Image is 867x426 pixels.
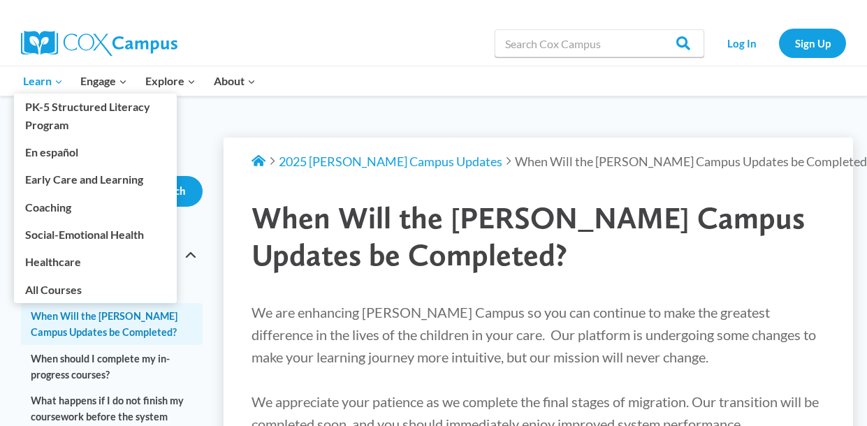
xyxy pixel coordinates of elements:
nav: Secondary Navigation [711,29,846,57]
a: En español [14,139,177,166]
a: Healthcare [14,249,177,275]
a: When should I complete my in-progress courses? [21,345,203,387]
a: PK-5 Structured Literacy Program [14,94,177,138]
nav: Primary Navigation [14,66,264,96]
a: When Will the [PERSON_NAME] Campus Updates be Completed? [21,303,203,345]
input: Search Cox Campus [495,29,704,57]
a: All Courses [14,276,177,302]
button: Child menu of About [205,66,265,96]
button: Child menu of Learn [14,66,72,96]
a: Coaching [14,193,177,220]
button: Child menu of Explore [136,66,205,96]
a: Log In [711,29,772,57]
a: Support Home [252,154,265,169]
a: Early Care and Learning [14,166,177,193]
a: Social-Emotional Health [14,221,177,248]
img: Cox Campus [21,31,177,56]
a: 2025 [PERSON_NAME] Campus Updates [279,154,502,169]
a: Sign Up [779,29,846,57]
span: When Will the [PERSON_NAME] Campus Updates be Completed? [252,199,805,273]
button: Child menu of Engage [72,66,137,96]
